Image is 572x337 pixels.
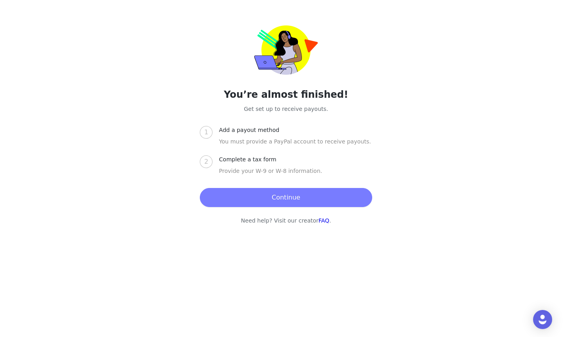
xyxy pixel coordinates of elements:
[219,155,282,164] div: Complete a tax form
[219,126,286,134] div: Add a payout method
[157,87,415,102] h2: You’re almost finished!
[157,217,415,225] p: Need help? Visit our creator .
[200,188,372,207] button: Continue
[254,25,318,75] img: trolley-payout-onboarding.png
[219,138,372,155] div: You must provide a PayPal account to receive payouts.
[157,105,415,113] p: Get set up to receive payouts.
[319,217,329,224] a: FAQ
[219,167,372,185] div: Provide your W-9 or W-8 information.
[204,158,208,165] span: 2
[533,310,552,329] div: Open Intercom Messenger
[204,128,208,136] span: 1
